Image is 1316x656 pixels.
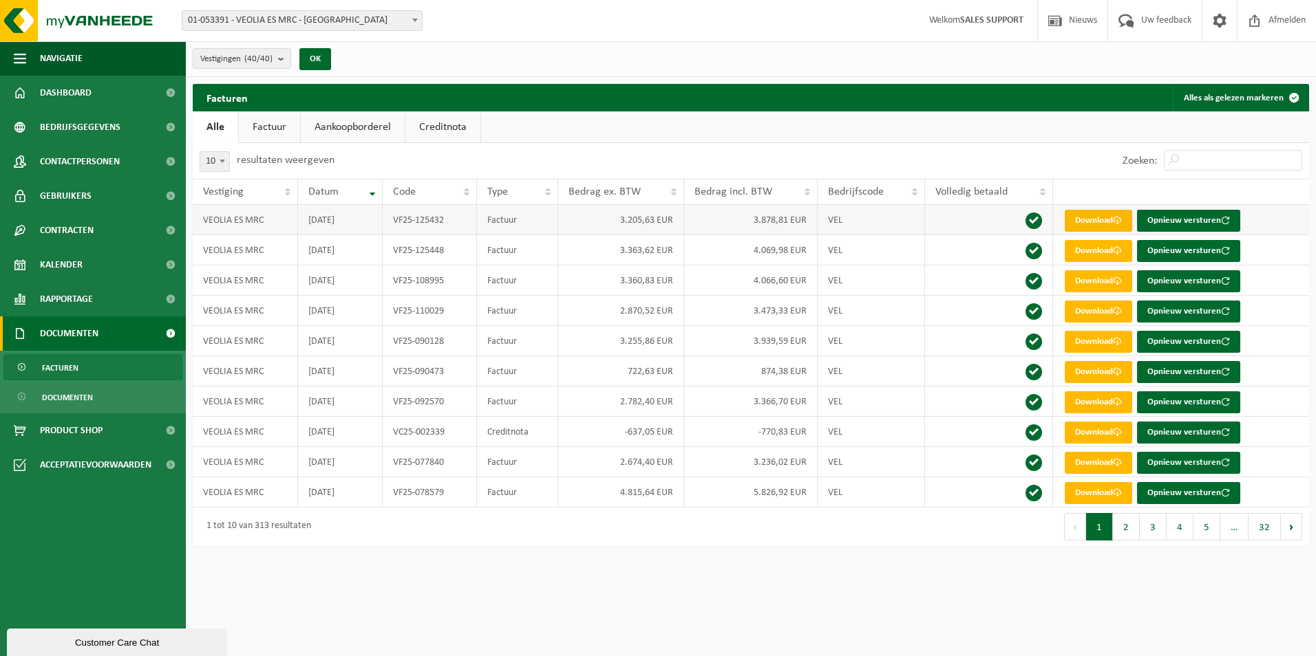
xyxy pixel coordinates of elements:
[298,477,383,507] td: [DATE]
[1137,391,1240,413] button: Opnieuw versturen
[1065,331,1132,353] a: Download
[818,417,925,447] td: VEL
[1137,210,1240,232] button: Opnieuw versturen
[818,205,925,235] td: VEL
[298,356,383,386] td: [DATE]
[1137,422,1240,444] button: Opnieuw versturen
[684,477,818,507] td: 5.826,92 EUR
[383,265,477,296] td: VF25-108995
[42,355,78,381] span: Facturen
[193,356,298,386] td: VEOLIA ES MRC
[193,477,298,507] td: VEOLIA ES MRC
[477,326,558,356] td: Factuur
[40,179,92,213] span: Gebruikers
[40,413,103,448] span: Product Shop
[383,235,477,265] td: VF25-125448
[558,235,684,265] td: 3.363,62 EUR
[239,111,300,143] a: Factuur
[383,296,477,326] td: VF25-110029
[1065,361,1132,383] a: Download
[558,326,684,356] td: 3.255,86 EUR
[393,186,416,197] span: Code
[308,186,339,197] span: Datum
[298,205,383,235] td: [DATE]
[1281,513,1302,540] button: Next
[1220,513,1249,540] span: …
[301,111,405,143] a: Aankoopborderel
[3,384,182,410] a: Documenten
[1137,300,1240,322] button: Opnieuw versturen
[1140,513,1167,540] button: 3
[193,417,298,447] td: VEOLIA ES MRC
[299,48,331,70] button: OK
[298,296,383,326] td: [DATE]
[244,54,273,63] count: (40/40)
[182,11,422,30] span: 01-053391 - VEOLIA ES MRC - ANTWERPEN
[684,447,818,477] td: 3.236,02 EUR
[684,235,818,265] td: 4.069,98 EUR
[383,356,477,386] td: VF25-090473
[40,144,120,179] span: Contactpersonen
[193,265,298,296] td: VEOLIA ES MRC
[1193,513,1220,540] button: 5
[818,386,925,417] td: VEL
[558,265,684,296] td: 3.360,83 EUR
[7,626,230,656] iframe: chat widget
[569,186,641,197] span: Bedrag ex. BTW
[200,514,311,539] div: 1 tot 10 van 313 resultaten
[237,155,335,166] label: resultaten weergeven
[42,384,93,411] span: Documenten
[558,477,684,507] td: 4.815,64 EUR
[1086,513,1113,540] button: 1
[1249,513,1281,540] button: 32
[200,152,229,171] span: 10
[818,265,925,296] td: VEL
[684,296,818,326] td: 3.473,33 EUR
[487,186,508,197] span: Type
[1065,300,1132,322] a: Download
[818,477,925,507] td: VEL
[818,296,925,326] td: VEL
[558,296,684,326] td: 2.870,52 EUR
[40,282,93,316] span: Rapportage
[477,417,558,447] td: Creditnota
[1137,482,1240,504] button: Opnieuw versturen
[298,265,383,296] td: [DATE]
[193,386,298,417] td: VEOLIA ES MRC
[1065,422,1132,444] a: Download
[298,417,383,447] td: [DATE]
[477,356,558,386] td: Factuur
[684,265,818,296] td: 4.066,60 EUR
[1065,391,1132,413] a: Download
[40,110,120,144] span: Bedrijfsgegevens
[684,356,818,386] td: 874,38 EUR
[1065,270,1132,292] a: Download
[383,326,477,356] td: VF25-090128
[200,49,273,69] span: Vestigingen
[298,326,383,356] td: [DATE]
[960,15,1023,25] strong: SALES SUPPORT
[1167,513,1193,540] button: 4
[383,417,477,447] td: VC25-002339
[477,265,558,296] td: Factuur
[193,84,262,111] h2: Facturen
[818,326,925,356] td: VEL
[40,316,98,351] span: Documenten
[1064,513,1086,540] button: Previous
[1137,361,1240,383] button: Opnieuw versturen
[477,386,558,417] td: Factuur
[40,448,151,482] span: Acceptatievoorwaarden
[935,186,1008,197] span: Volledig betaald
[684,205,818,235] td: 3.878,81 EUR
[1137,452,1240,474] button: Opnieuw versturen
[1065,240,1132,262] a: Download
[193,447,298,477] td: VEOLIA ES MRC
[477,477,558,507] td: Factuur
[1065,452,1132,474] a: Download
[558,356,684,386] td: 722,63 EUR
[193,111,238,143] a: Alle
[1137,270,1240,292] button: Opnieuw versturen
[684,326,818,356] td: 3.939,59 EUR
[828,186,884,197] span: Bedrijfscode
[193,235,298,265] td: VEOLIA ES MRC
